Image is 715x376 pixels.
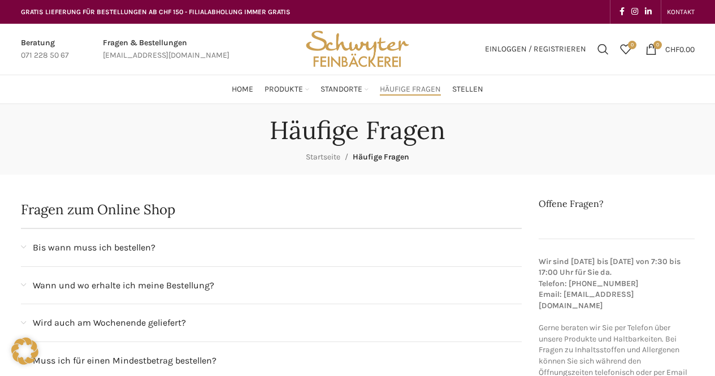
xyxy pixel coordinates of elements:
strong: Email: [EMAIL_ADDRESS][DOMAIN_NAME] [539,289,634,310]
a: Home [232,78,253,101]
span: Wann und wo erhalte ich meine Bestellung? [33,278,214,293]
a: Infobox link [21,37,69,62]
bdi: 0.00 [665,44,695,54]
span: Bis wann muss ich bestellen? [33,240,155,255]
span: Produkte [265,84,303,95]
span: Wird auch am Wochenende geliefert? [33,316,186,330]
span: KONTAKT [667,8,695,16]
span: GRATIS LIEFERUNG FÜR BESTELLUNGEN AB CHF 150 - FILIALABHOLUNG IMMER GRATIS [21,8,291,16]
span: Muss ich für einen Mindestbetrag bestellen? [33,353,216,368]
span: Home [232,84,253,95]
a: Stellen [452,78,483,101]
span: CHF [665,44,679,54]
a: Startseite [306,152,340,162]
a: Site logo [302,44,413,53]
span: Standorte [320,84,362,95]
span: Einloggen / Registrieren [485,45,586,53]
a: Infobox link [103,37,229,62]
a: Häufige Fragen [380,78,441,101]
div: Meine Wunschliste [614,38,637,60]
a: Suchen [592,38,614,60]
a: 0 [614,38,637,60]
span: 0 [628,41,636,49]
strong: Wir sind [DATE] bis [DATE] von 7:30 bis 17:00 Uhr für Sie da. [539,257,681,278]
span: Stellen [452,84,483,95]
a: Instagram social link [628,4,642,20]
strong: Telefon: [PHONE_NUMBER] [539,279,639,288]
a: Produkte [265,78,309,101]
h1: Häufige Fragen [270,115,445,145]
a: 0 CHF0.00 [640,38,700,60]
div: Main navigation [15,78,700,101]
a: Linkedin social link [642,4,655,20]
h2: Offene Fragen? [539,197,695,210]
img: Bäckerei Schwyter [302,24,413,75]
span: Häufige Fragen [353,152,409,162]
span: Häufige Fragen [380,84,441,95]
a: Standorte [320,78,369,101]
div: Secondary navigation [661,1,700,23]
a: KONTAKT [667,1,695,23]
h2: Fragen zum Online Shop [21,203,522,217]
a: Einloggen / Registrieren [479,38,592,60]
span: 0 [653,41,662,49]
a: Facebook social link [616,4,628,20]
